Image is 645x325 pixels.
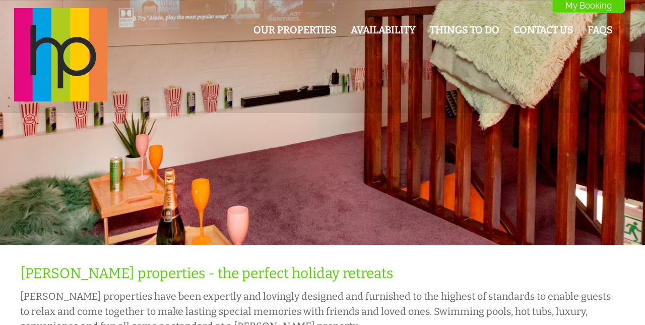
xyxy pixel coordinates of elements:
img: Halula Properties [14,8,107,101]
a: Contact Us [513,24,573,36]
h1: [PERSON_NAME] properties - the perfect holiday retreats [20,265,613,282]
a: Things To Do [430,24,499,36]
a: FAQs [588,24,613,36]
a: Our Properties [253,24,337,36]
a: Availability [351,24,416,36]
